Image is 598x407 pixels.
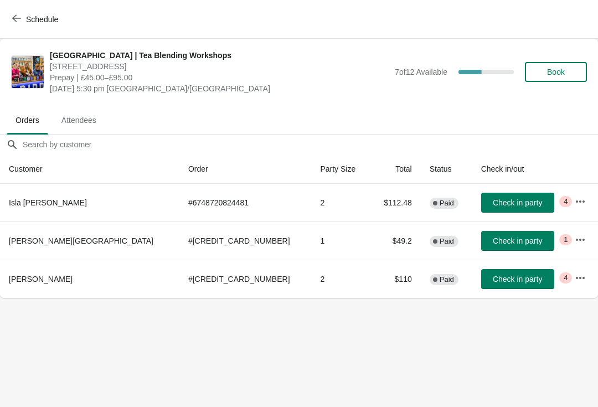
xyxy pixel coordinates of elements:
span: 1 [564,235,568,244]
span: 7 of 12 Available [395,68,447,76]
span: Orders [7,110,48,130]
td: # [CREDIT_CARD_NUMBER] [179,221,311,260]
span: Book [547,68,565,76]
th: Party Size [311,154,370,184]
button: Check in party [481,269,554,289]
th: Check in/out [472,154,566,184]
td: $112.48 [370,184,420,221]
button: Check in party [481,231,554,251]
span: [GEOGRAPHIC_DATA] | Tea Blending Workshops [50,50,389,61]
span: Paid [440,275,454,284]
td: $110 [370,260,420,298]
th: Status [421,154,472,184]
td: 2 [311,260,370,298]
th: Total [370,154,420,184]
span: [PERSON_NAME] [9,275,73,284]
span: Attendees [53,110,105,130]
td: # 6748720824481 [179,184,311,221]
button: Check in party [481,193,554,213]
td: 2 [311,184,370,221]
span: [STREET_ADDRESS] [50,61,389,72]
span: [DATE] 5:30 pm [GEOGRAPHIC_DATA]/[GEOGRAPHIC_DATA] [50,83,389,94]
th: Order [179,154,311,184]
td: 1 [311,221,370,260]
span: 4 [564,274,568,282]
td: # [CREDIT_CARD_NUMBER] [179,260,311,298]
span: [PERSON_NAME][GEOGRAPHIC_DATA] [9,236,153,245]
span: 4 [564,197,568,206]
span: Paid [440,237,454,246]
span: Check in party [493,198,542,207]
input: Search by customer [22,135,598,154]
button: Schedule [6,9,67,29]
span: Isla [PERSON_NAME] [9,198,87,207]
td: $49.2 [370,221,420,260]
img: Glasgow | Tea Blending Workshops [12,56,44,88]
span: Check in party [493,236,542,245]
span: Paid [440,199,454,208]
span: Prepay | £45.00–£95.00 [50,72,389,83]
button: Book [525,62,587,82]
span: Check in party [493,275,542,284]
span: Schedule [26,15,58,24]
